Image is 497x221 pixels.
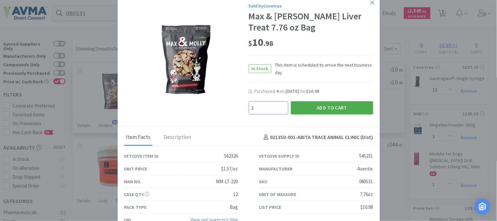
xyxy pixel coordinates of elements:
span: In Stock [249,65,271,73]
div: 562326 [224,152,238,160]
div: Manufacturer [259,165,293,172]
span: $ [249,39,253,48]
div: MM-LT-220 [216,178,238,186]
button: Add to Cart [291,101,373,114]
span: This item is scheduled to arrive the next business day [271,61,373,76]
span: 4 [277,88,279,94]
div: 080531 [359,178,373,186]
div: Item Facts [124,130,152,146]
div: Sold by Covetrus [249,2,373,10]
span: . 98 [264,39,274,48]
div: Description [162,130,193,146]
div: $1.57/oz [221,165,238,173]
div: Aventix [358,165,373,173]
span: $10.98 [306,88,319,94]
div: Man No. [124,178,142,185]
div: Purchased on for [255,88,373,95]
div: Vetcove Item ID [124,152,159,160]
div: Max & [PERSON_NAME] Liver Treat 7.76 oz Bag [249,11,373,33]
div: 7.76oz [360,191,373,198]
div: 545231 [359,152,373,160]
div: 12 [234,191,238,198]
div: Case Qty. [124,191,149,198]
img: 5ef1a1c0f6924c64b5042b9d2bb47f9d_545231.png [145,18,227,100]
div: Open Intercom Messenger [475,199,490,214]
div: SKU [259,178,268,185]
input: Qty [249,102,288,114]
div: Pack Type [124,204,147,211]
div: Vetcove Supply ID [259,152,300,160]
h4: 921350-001 - ABITA TRACE ANIMAL CLINIC (Dist) [261,133,373,142]
div: $10.98 [361,203,373,211]
div: Unit of Measure [259,191,296,198]
span: [DATE] [286,88,299,94]
div: Unit Price [124,165,147,172]
span: 10 [249,36,274,49]
div: Bag [230,203,238,211]
div: List Price [259,204,281,211]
